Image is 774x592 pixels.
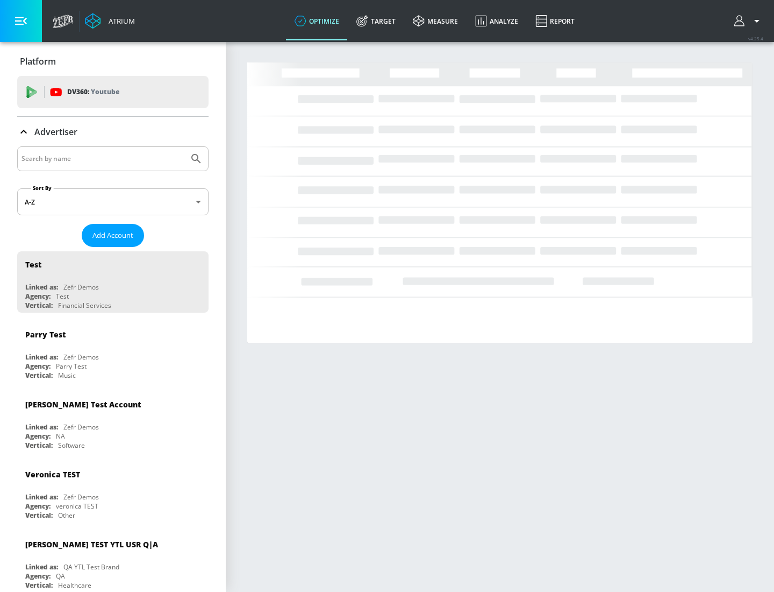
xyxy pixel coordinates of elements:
[25,562,58,572] div: Linked as:
[58,511,75,520] div: Other
[56,432,65,441] div: NA
[91,86,119,97] p: Youtube
[17,188,209,215] div: A-Z
[25,362,51,371] div: Agency:
[286,2,348,40] a: optimize
[25,572,51,581] div: Agency:
[17,251,209,313] div: TestLinked as:Zefr DemosAgency:TestVertical:Financial Services
[25,441,53,450] div: Vertical:
[25,539,158,549] div: [PERSON_NAME] TEST YTL USR Q|A
[25,432,51,441] div: Agency:
[58,371,76,380] div: Music
[56,292,69,301] div: Test
[58,441,85,450] div: Software
[63,422,99,432] div: Zefr Demos
[17,46,209,76] div: Platform
[17,117,209,147] div: Advertiser
[25,329,66,340] div: Parry Test
[748,36,763,41] span: v 4.25.4
[17,76,209,108] div: DV360: Youtube
[56,362,87,371] div: Parry Test
[17,321,209,383] div: Parry TestLinked as:Zefr DemosAgency:Parry TestVertical:Music
[56,502,98,511] div: veronica TEST
[25,353,58,362] div: Linked as:
[25,469,80,480] div: Veronica TEST
[25,492,58,502] div: Linked as:
[25,502,51,511] div: Agency:
[25,511,53,520] div: Vertical:
[17,461,209,523] div: Veronica TESTLinked as:Zefr DemosAgency:veronica TESTVertical:Other
[17,391,209,453] div: [PERSON_NAME] Test AccountLinked as:Zefr DemosAgency:NAVertical:Software
[25,259,41,270] div: Test
[104,16,135,26] div: Atrium
[25,399,141,410] div: [PERSON_NAME] Test Account
[25,283,58,292] div: Linked as:
[25,301,53,310] div: Vertical:
[25,581,53,590] div: Vertical:
[527,2,583,40] a: Report
[34,126,77,138] p: Advertiser
[467,2,527,40] a: Analyze
[82,224,144,247] button: Add Account
[25,292,51,301] div: Agency:
[92,229,133,242] span: Add Account
[21,152,184,166] input: Search by name
[348,2,404,40] a: Target
[31,185,54,192] label: Sort By
[63,562,119,572] div: QA YTL Test Brand
[63,492,99,502] div: Zefr Demos
[20,55,56,67] p: Platform
[58,301,111,310] div: Financial Services
[63,353,99,362] div: Zefr Demos
[25,422,58,432] div: Linked as:
[58,581,91,590] div: Healthcare
[25,371,53,380] div: Vertical:
[63,283,99,292] div: Zefr Demos
[67,86,119,98] p: DV360:
[85,13,135,29] a: Atrium
[56,572,65,581] div: QA
[404,2,467,40] a: measure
